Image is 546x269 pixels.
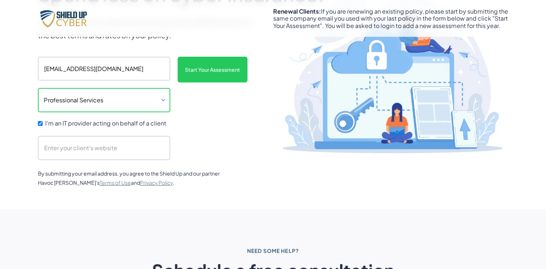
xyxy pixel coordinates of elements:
input: Enter your client's website [38,136,170,160]
img: Shield Up Cyber Logo [38,8,93,29]
span: I'm an IT provider acting on behalf of a client [45,120,166,127]
a: Privacy Policy [140,179,173,186]
input: Start Your Assessment [178,57,247,82]
a: Terms of Use [100,179,131,186]
form: scanform [38,57,258,160]
input: I'm an IT provider acting on behalf of a client [38,121,43,126]
div: Need some help? [247,246,299,255]
strong: Renewal Clients: [273,7,321,15]
div: If you are renewing an existing policy, please start by submitting the same company email you use... [273,8,508,29]
input: Enter your company email [38,57,170,81]
div: By submitting your email address, you agree to the Shield Up and our partner Havoc [PERSON_NAME]'... [38,169,229,187]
